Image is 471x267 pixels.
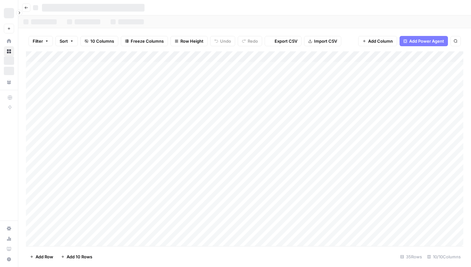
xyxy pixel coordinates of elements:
[57,252,96,262] button: Add 10 Rows
[304,36,341,46] button: Import CSV
[400,36,448,46] button: Add Power Agent
[409,38,444,44] span: Add Power Agent
[60,38,68,44] span: Sort
[4,244,14,254] a: Learning Hub
[26,252,57,262] button: Add Row
[170,36,208,46] button: Row Height
[265,36,302,46] button: Export CSV
[4,254,14,264] button: Help + Support
[358,36,397,46] button: Add Column
[314,38,337,44] span: Import CSV
[36,254,53,260] span: Add Row
[238,36,262,46] button: Redo
[248,38,258,44] span: Redo
[210,36,235,46] button: Undo
[131,38,164,44] span: Freeze Columns
[4,36,14,46] a: Home
[398,252,425,262] div: 35 Rows
[4,77,14,87] a: Your Data
[425,252,463,262] div: 10/10 Columns
[90,38,114,44] span: 10 Columns
[121,36,168,46] button: Freeze Columns
[4,234,14,244] a: Usage
[80,36,118,46] button: 10 Columns
[4,223,14,234] a: Settings
[4,46,14,56] a: Browse
[55,36,78,46] button: Sort
[33,38,43,44] span: Filter
[220,38,231,44] span: Undo
[180,38,203,44] span: Row Height
[368,38,393,44] span: Add Column
[275,38,297,44] span: Export CSV
[67,254,92,260] span: Add 10 Rows
[29,36,53,46] button: Filter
